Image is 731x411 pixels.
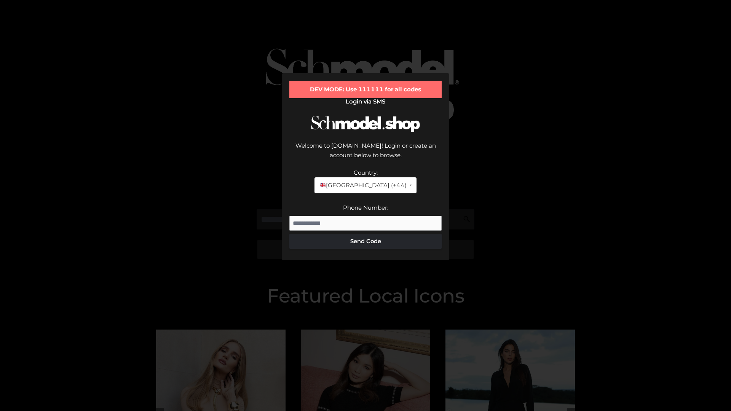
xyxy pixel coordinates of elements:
h2: Login via SMS [289,98,442,105]
label: Country: [354,169,378,176]
div: DEV MODE: Use 111111 for all codes [289,81,442,98]
button: Send Code [289,234,442,249]
img: 🇬🇧 [320,182,326,188]
label: Phone Number: [343,204,388,211]
span: [GEOGRAPHIC_DATA] (+44) [319,180,406,190]
div: Welcome to [DOMAIN_NAME]! Login or create an account below to browse. [289,141,442,168]
img: Schmodel Logo [308,109,423,139]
